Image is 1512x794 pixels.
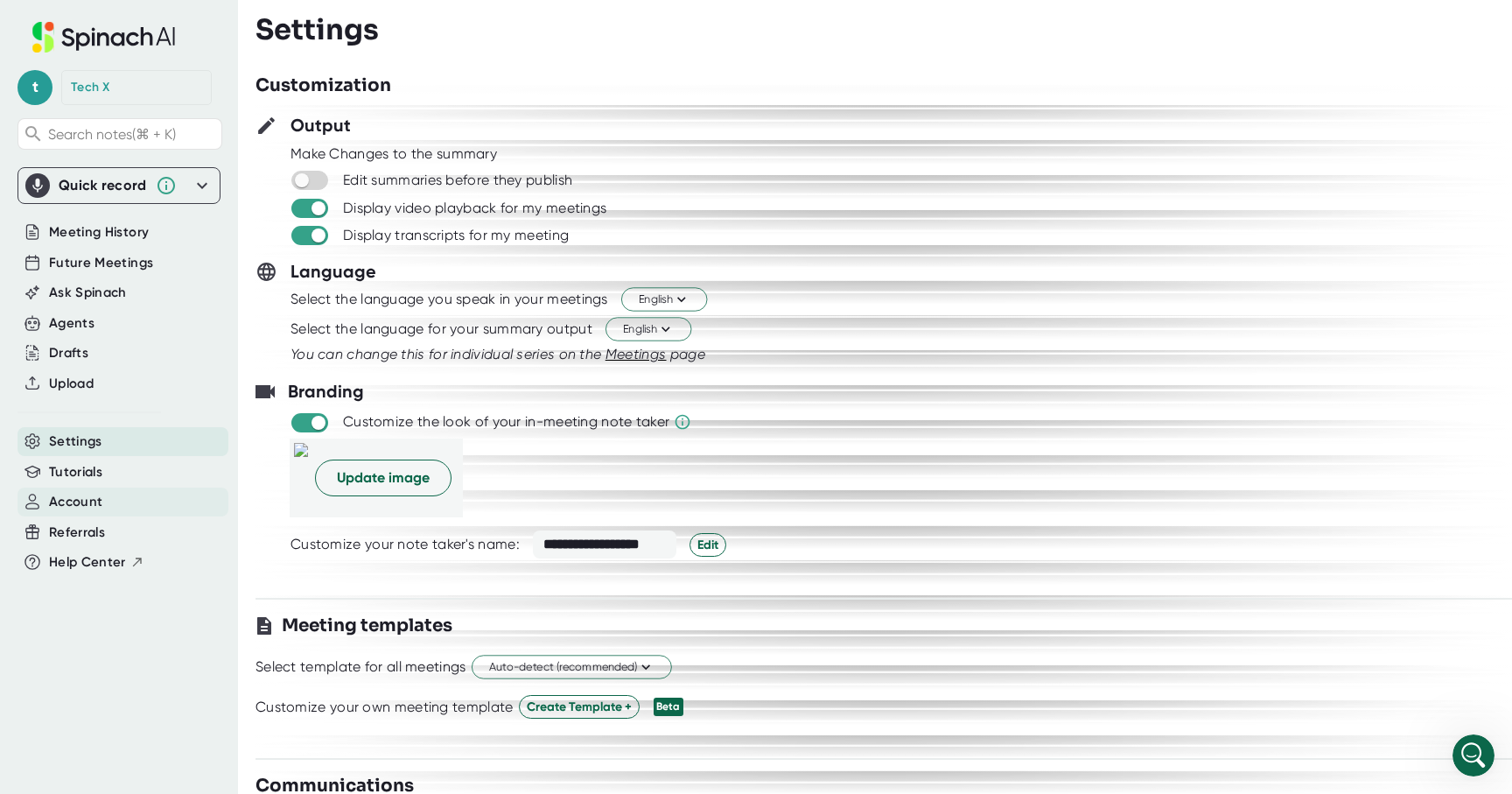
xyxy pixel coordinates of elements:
div: Did that answer your question? [28,86,220,103]
textarea: Message… [15,537,335,566]
button: go back [11,7,45,40]
button: Referrals [49,523,105,543]
div: Select template for all meetings [255,658,466,676]
div: Fin • 1h ago [28,520,93,531]
button: Emoji picker [27,573,41,587]
h3: Settings [255,13,379,46]
div: Beta [654,698,683,716]
i: You can change this for individual series on the page [290,346,705,362]
button: Auto-detect (recommended) [472,656,672,679]
div: Tech X [71,80,109,95]
button: Help Center [49,552,144,573]
div: Quick record [59,177,147,194]
span: Help Center [49,552,126,573]
iframe: Intercom live chat [1452,734,1494,776]
b: [EMAIL_ADDRESS][DOMAIN_NAME] [28,473,164,504]
button: Upload [49,374,94,394]
div: No [305,138,322,156]
div: I'll connect you with someone from our team. Meanwhile, could you share more details about the is... [14,301,287,390]
span: Create Template + [527,698,632,716]
span: Auto-detect (recommended) [489,659,654,676]
button: Gif picker [55,573,69,587]
button: Agents [49,313,94,334]
button: Meeting History [49,222,149,242]
div: Did that answer your question? [14,75,234,114]
div: Fin says… [14,179,336,249]
h3: Customization [255,73,391,99]
div: Display video playback for my meetings [343,200,606,217]
div: Tech says… [14,249,336,301]
button: Update image [315,460,451,496]
div: Customize the look of your in-meeting note taker [343,413,669,431]
h3: Output [290,112,351,138]
span: Update image [337,467,430,488]
div: Select the language you speak in your meetings [290,291,608,308]
div: Edit summaries before they publish [343,172,572,189]
button: Meetings [605,344,667,365]
div: Fin says… [14,392,336,548]
button: Account [49,492,102,512]
span: Meetings [605,346,667,362]
img: Profile image for Karin [99,10,127,38]
div: Sorry it didn't work. You can rephrase your question or talk to our team. [28,190,273,224]
div: Fin says… [14,75,336,128]
button: English [605,318,691,341]
div: Quick record [25,168,213,203]
div: The team will get back to you on this. Our usual reply time is under 10 minutes. You'll get repli... [28,403,273,506]
div: The team will get back to you on this. Our usual reply time is under 10 minutes.You'll get replie... [14,392,287,516]
p: Under 10 minutes [148,22,250,39]
button: English [621,288,707,312]
div: Customize your note taker's name: [290,536,520,553]
button: Settings [49,432,102,452]
div: Make Changes to the summary [290,145,1512,163]
button: Edit [689,533,726,557]
img: 075be01f-5c83-4cc2-a98c-f4d0a6918e32 [294,443,308,513]
div: Customize your own meeting template [255,699,514,716]
h3: Meeting templates [282,613,452,639]
div: Close [307,7,339,39]
div: No [291,128,336,166]
button: Tutorials [49,462,102,482]
div: Talk to the team [208,249,336,287]
h3: Language [290,258,376,285]
div: Talk to the team [222,259,322,277]
button: Drafts [49,343,88,363]
button: Upload attachment [83,573,97,587]
div: Sorry it didn't work. You can rephrase your question or talk to our team. [14,179,287,235]
img: Profile image for Yoav [50,10,78,38]
button: Future Meetings [49,253,153,273]
span: t [17,70,52,105]
div: Display transcripts for my meeting [343,227,569,244]
div: Tech says… [14,128,336,180]
div: I'll connect you with someone from our team. Meanwhile, could you share more details about the is... [28,312,273,380]
button: Send a message… [300,566,328,594]
img: Profile image for Matan [74,10,102,38]
button: Create Template + [519,695,640,719]
span: English [639,292,689,308]
h1: Spinach AI [134,9,207,22]
span: Search notes (⌘ + K) [48,126,176,143]
button: Ask Spinach [49,283,127,303]
span: Edit [697,536,718,554]
span: English [623,321,674,338]
button: Home [274,7,307,40]
div: Select the language for your summary output [290,320,592,338]
h3: Branding [288,378,364,404]
div: Fin says… [14,301,336,392]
